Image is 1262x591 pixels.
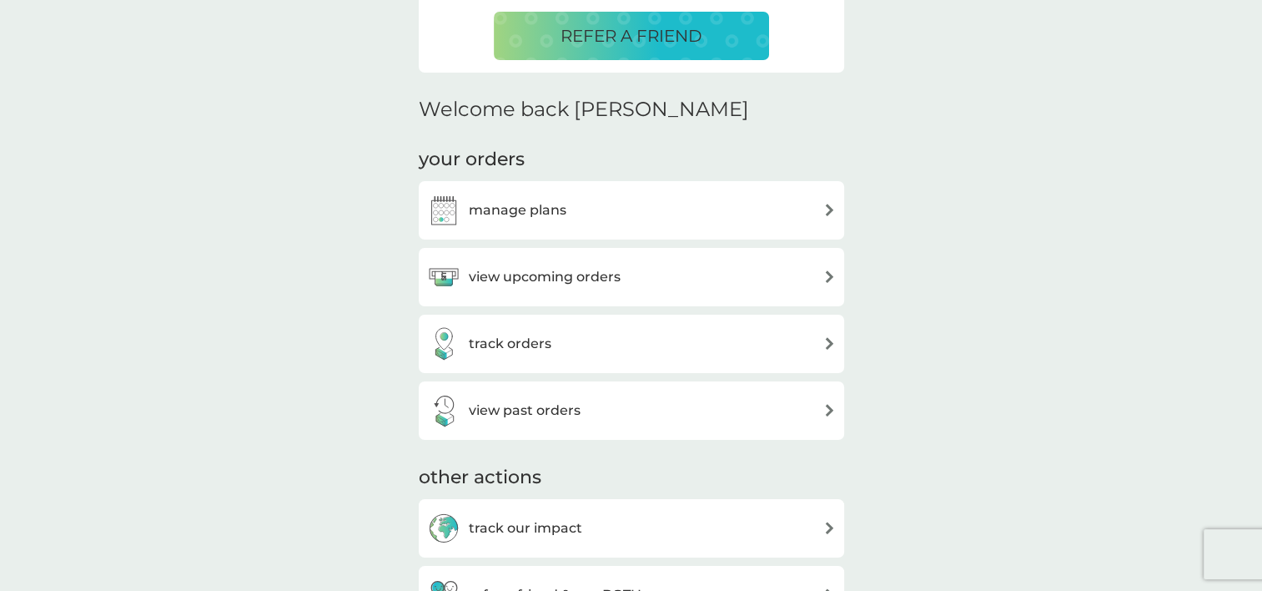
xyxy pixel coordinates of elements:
[469,266,621,288] h3: view upcoming orders
[823,522,836,534] img: arrow right
[419,98,749,122] h2: Welcome back [PERSON_NAME]
[469,518,582,539] h3: track our impact
[561,23,702,49] p: REFER A FRIEND
[823,270,836,283] img: arrow right
[494,12,769,60] button: REFER A FRIEND
[823,204,836,216] img: arrow right
[469,400,581,422] h3: view past orders
[823,404,836,417] img: arrow right
[469,333,551,355] h3: track orders
[823,337,836,350] img: arrow right
[469,200,566,221] h3: manage plans
[419,147,525,173] h3: your orders
[419,465,541,491] h3: other actions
